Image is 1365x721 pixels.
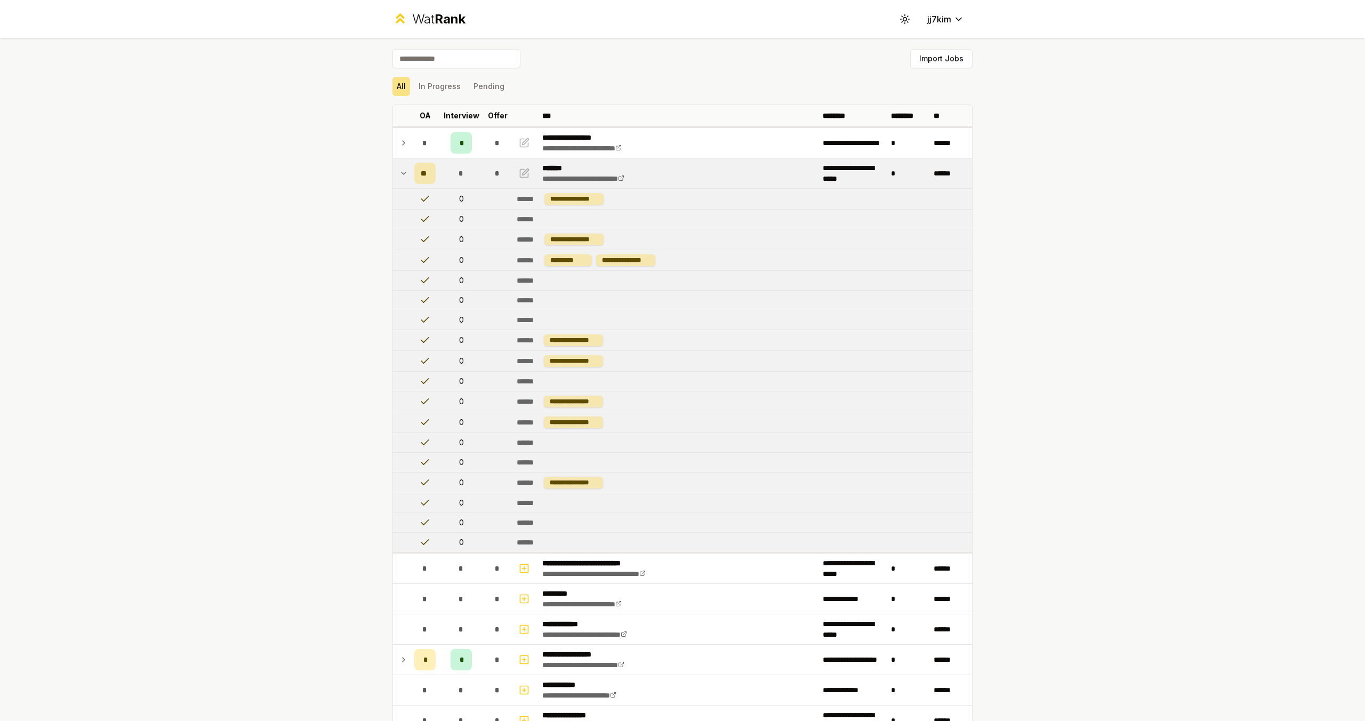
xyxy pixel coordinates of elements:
td: 0 [440,513,483,532]
td: 0 [440,472,483,493]
button: In Progress [414,77,465,96]
span: jj7kim [927,13,951,26]
td: 0 [440,250,483,270]
td: 0 [440,433,483,452]
div: Wat [412,11,465,28]
p: Interview [444,110,479,121]
button: Pending [469,77,509,96]
button: jj7kim [919,10,973,29]
td: 0 [440,330,483,350]
td: 0 [440,453,483,472]
p: Offer [488,110,508,121]
button: All [392,77,410,96]
td: 0 [440,533,483,552]
td: 0 [440,372,483,391]
button: Import Jobs [910,49,973,68]
td: 0 [440,391,483,412]
td: 0 [440,310,483,330]
td: 0 [440,412,483,432]
td: 0 [440,291,483,310]
td: 0 [440,351,483,371]
td: 0 [440,210,483,229]
td: 0 [440,189,483,209]
td: 0 [440,493,483,512]
p: OA [420,110,431,121]
span: Rank [435,11,465,27]
td: 0 [440,229,483,250]
a: WatRank [392,11,465,28]
td: 0 [440,271,483,290]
